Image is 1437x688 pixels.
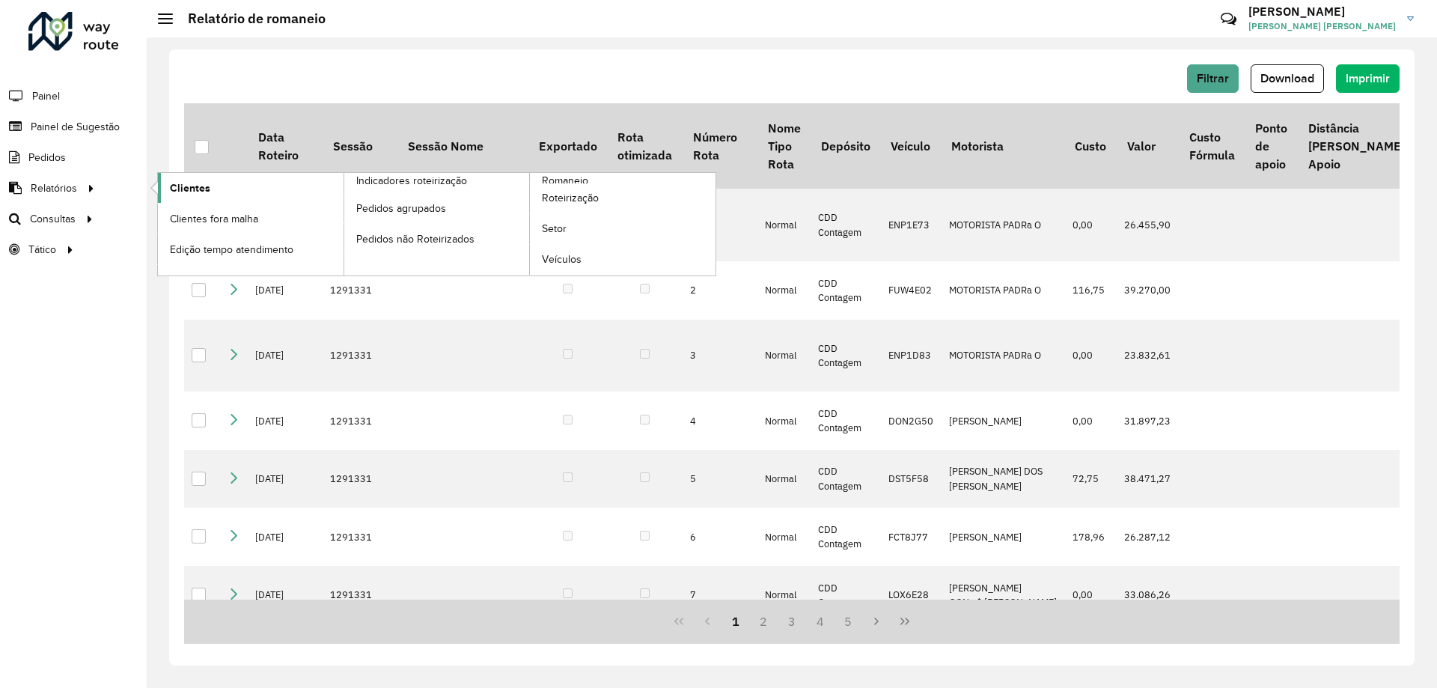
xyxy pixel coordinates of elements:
[1065,189,1117,261] td: 0,00
[683,189,757,261] td: 1
[683,103,757,189] th: Número Rota
[942,261,1065,320] td: MOTORISTA PADRa O
[683,450,757,508] td: 5
[158,173,530,275] a: Indicadores roteirização
[32,88,60,104] span: Painel
[881,392,942,450] td: DON2G50
[1065,508,1117,566] td: 178,96
[757,261,811,320] td: Normal
[323,261,397,320] td: 1291331
[721,607,750,636] button: 1
[881,320,942,392] td: ENP1D83
[862,607,891,636] button: Next Page
[811,189,880,261] td: CDD Contagem
[1117,392,1179,450] td: 31.897,23
[881,261,942,320] td: FUW4E02
[28,150,66,165] span: Pedidos
[1117,103,1179,189] th: Valor
[323,392,397,450] td: 1291331
[542,173,588,189] span: Romaneio
[158,234,344,264] a: Edição tempo atendimento
[344,193,530,223] a: Pedidos agrupados
[530,183,716,213] a: Roteirização
[683,320,757,392] td: 3
[323,450,397,508] td: 1291331
[683,508,757,566] td: 6
[942,508,1065,566] td: [PERSON_NAME]
[757,566,811,624] td: Normal
[248,566,323,624] td: [DATE]
[811,450,880,508] td: CDD Contagem
[683,261,757,320] td: 2
[881,189,942,261] td: ENP1E73
[528,103,607,189] th: Exportado
[248,508,323,566] td: [DATE]
[542,221,567,237] span: Setor
[30,211,76,227] span: Consultas
[1179,103,1245,189] th: Custo Fórmula
[942,392,1065,450] td: [PERSON_NAME]
[170,242,293,258] span: Edição tempo atendimento
[1248,4,1396,19] h3: [PERSON_NAME]
[757,320,811,392] td: Normal
[1117,320,1179,392] td: 23.832,61
[942,566,1065,624] td: [PERSON_NAME] GONa�[PERSON_NAME]
[248,261,323,320] td: [DATE]
[757,508,811,566] td: Normal
[1117,261,1179,320] td: 39.270,00
[749,607,778,636] button: 2
[323,103,397,189] th: Sessão
[683,566,757,624] td: 7
[1065,320,1117,392] td: 0,00
[811,103,880,189] th: Depósito
[1245,103,1297,189] th: Ponto de apoio
[323,508,397,566] td: 1291331
[757,392,811,450] td: Normal
[1117,189,1179,261] td: 26.455,90
[397,103,528,189] th: Sessão Nome
[344,224,530,254] a: Pedidos não Roteirizados
[1336,64,1400,93] button: Imprimir
[542,190,599,206] span: Roteirização
[757,103,811,189] th: Nome Tipo Rota
[942,320,1065,392] td: MOTORISTA PADRa O
[1298,103,1415,189] th: Distância [PERSON_NAME] Apoio
[1248,19,1396,33] span: [PERSON_NAME] [PERSON_NAME]
[683,392,757,450] td: 4
[811,320,880,392] td: CDD Contagem
[356,173,467,189] span: Indicadores roteirização
[1065,450,1117,508] td: 72,75
[881,566,942,624] td: LOX6E28
[835,607,863,636] button: 5
[881,450,942,508] td: DST5F58
[344,173,716,275] a: Romaneio
[1346,72,1390,85] span: Imprimir
[1065,261,1117,320] td: 116,75
[1212,3,1245,35] a: Contato Rápido
[1065,392,1117,450] td: 0,00
[323,566,397,624] td: 1291331
[1260,72,1314,85] span: Download
[1117,566,1179,624] td: 33.086,26
[811,261,880,320] td: CDD Contagem
[248,392,323,450] td: [DATE]
[881,103,942,189] th: Veículo
[530,214,716,244] a: Setor
[607,103,682,189] th: Rota otimizada
[811,508,880,566] td: CDD Contagem
[811,566,880,624] td: CDD Contagem
[1117,508,1179,566] td: 26.287,12
[170,211,258,227] span: Clientes fora malha
[542,252,582,267] span: Veículos
[811,392,880,450] td: CDD Contagem
[881,508,942,566] td: FCT8J77
[806,607,835,636] button: 4
[778,607,806,636] button: 3
[323,320,397,392] td: 1291331
[248,103,323,189] th: Data Roteiro
[1187,64,1239,93] button: Filtrar
[1251,64,1324,93] button: Download
[170,180,210,196] span: Clientes
[530,245,716,275] a: Veículos
[31,180,77,196] span: Relatórios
